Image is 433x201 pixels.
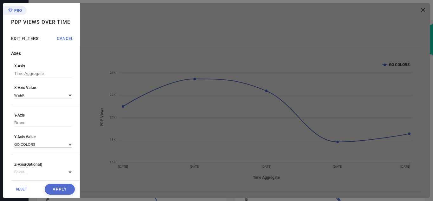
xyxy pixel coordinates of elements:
[14,64,72,68] span: X-Axis
[14,113,72,117] span: Y-Axis
[11,36,38,41] span: EDIT FILTERS
[11,19,70,25] h1: PDP Views over time
[14,169,72,175] input: Select...
[14,162,72,167] span: Z-Axis(Optional)
[14,135,72,139] span: Y-Axis Value
[45,184,75,195] button: Apply
[16,187,27,191] span: RESET
[14,85,72,90] span: X-Axis Value
[57,36,74,41] span: CANCEL
[11,51,80,56] div: Axes
[3,6,27,16] div: Premium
